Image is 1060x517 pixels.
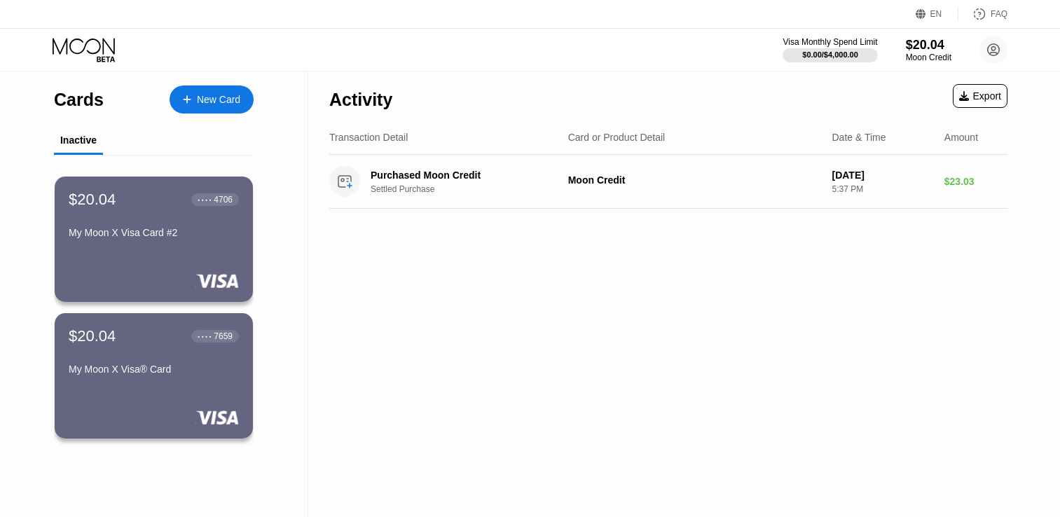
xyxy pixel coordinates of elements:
[329,132,408,143] div: Transaction Detail
[802,50,858,59] div: $0.00 / $4,000.00
[906,38,951,53] div: $20.04
[783,37,877,47] div: Visa Monthly Spend Limit
[54,90,104,110] div: Cards
[170,85,254,113] div: New Card
[198,198,212,202] div: ● ● ● ●
[55,177,253,302] div: $20.04● ● ● ●4706My Moon X Visa Card #2
[69,327,116,345] div: $20.04
[832,132,886,143] div: Date & Time
[991,9,1007,19] div: FAQ
[783,37,877,62] div: Visa Monthly Spend Limit$0.00/$4,000.00
[371,170,561,181] div: Purchased Moon Credit
[953,84,1007,108] div: Export
[568,132,666,143] div: Card or Product Detail
[832,170,932,181] div: [DATE]
[198,334,212,338] div: ● ● ● ●
[930,9,942,19] div: EN
[959,90,1001,102] div: Export
[214,331,233,341] div: 7659
[1004,461,1049,506] iframe: Button to launch messaging window
[916,7,958,21] div: EN
[69,227,239,238] div: My Moon X Visa Card #2
[329,155,1007,209] div: Purchased Moon CreditSettled PurchaseMoon Credit[DATE]5:37 PM$23.03
[60,135,97,146] div: Inactive
[906,38,951,62] div: $20.04Moon Credit
[568,174,821,186] div: Moon Credit
[944,176,1007,187] div: $23.03
[832,184,932,194] div: 5:37 PM
[371,184,575,194] div: Settled Purchase
[69,191,116,209] div: $20.04
[55,313,253,439] div: $20.04● ● ● ●7659My Moon X Visa® Card
[69,364,239,375] div: My Moon X Visa® Card
[214,195,233,205] div: 4706
[906,53,951,62] div: Moon Credit
[197,94,240,106] div: New Card
[329,90,392,110] div: Activity
[944,132,978,143] div: Amount
[958,7,1007,21] div: FAQ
